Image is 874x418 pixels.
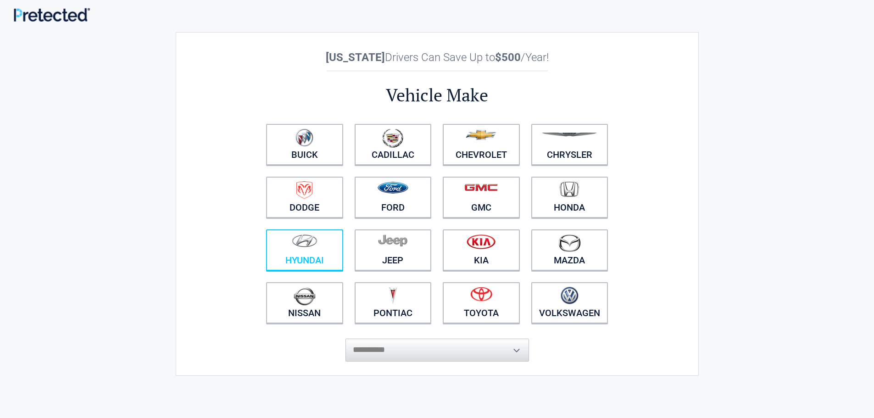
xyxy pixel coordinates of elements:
[378,234,407,247] img: jeep
[266,124,343,165] a: Buick
[266,229,343,271] a: Hyundai
[443,177,520,218] a: GMC
[355,177,432,218] a: Ford
[295,128,313,147] img: buick
[531,124,608,165] a: Chrysler
[443,229,520,271] a: Kia
[531,229,608,271] a: Mazda
[266,282,343,323] a: Nissan
[560,181,579,197] img: honda
[495,51,521,64] b: $500
[261,51,614,64] h2: Drivers Can Save Up to /Year
[266,177,343,218] a: Dodge
[466,130,496,140] img: chevrolet
[443,124,520,165] a: Chevrolet
[470,287,492,301] img: toyota
[294,287,316,306] img: nissan
[326,51,385,64] b: [US_STATE]
[464,184,498,191] img: gmc
[355,282,432,323] a: Pontiac
[296,181,312,199] img: dodge
[355,229,432,271] a: Jeep
[443,282,520,323] a: Toyota
[388,287,397,304] img: pontiac
[561,287,579,305] img: volkswagen
[355,124,432,165] a: Cadillac
[558,234,581,252] img: mazda
[382,128,403,148] img: cadillac
[541,133,597,137] img: chrysler
[531,282,608,323] a: Volkswagen
[378,182,408,194] img: ford
[467,234,495,249] img: kia
[531,177,608,218] a: Honda
[292,234,317,247] img: hyundai
[14,8,90,22] img: Main Logo
[261,84,614,107] h2: Vehicle Make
